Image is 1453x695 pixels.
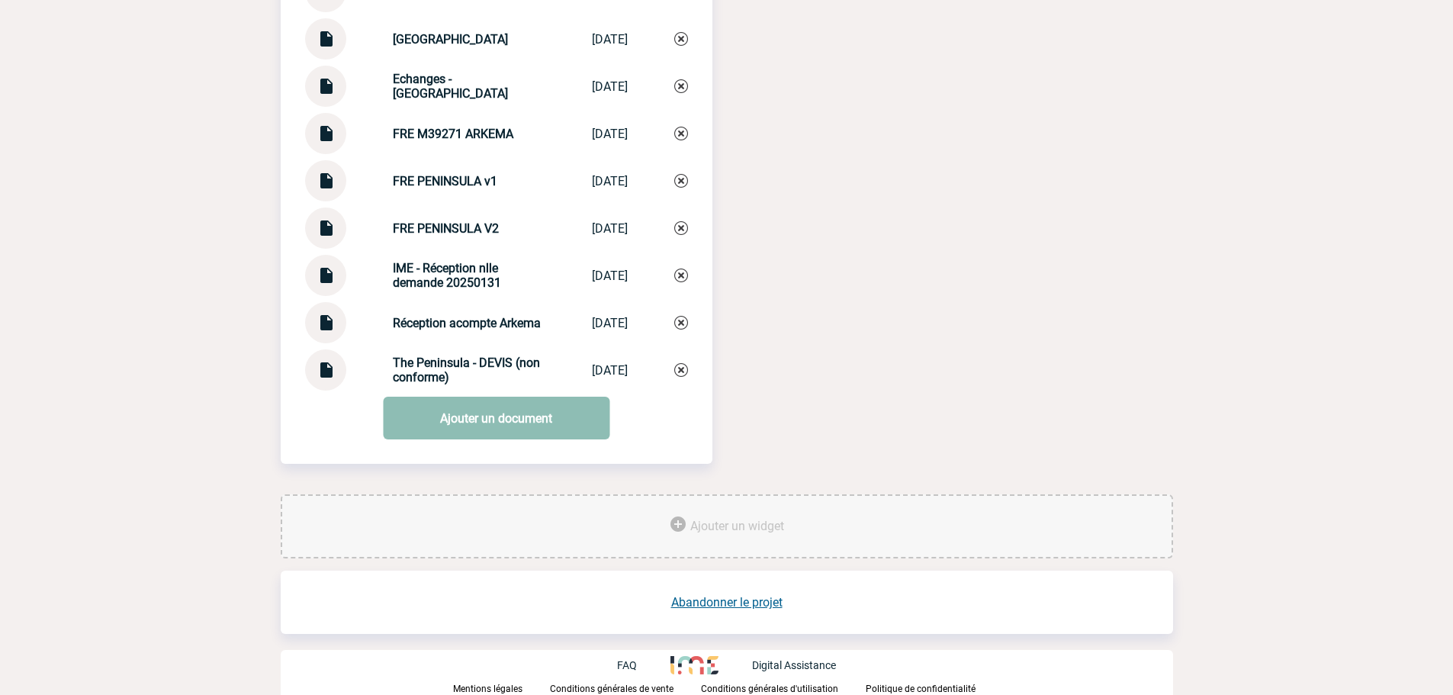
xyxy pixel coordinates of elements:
strong: FRE PENINSULA V2 [393,221,499,236]
a: Conditions générales de vente [550,681,701,695]
strong: FRE M39271 ARKEMA [393,127,513,141]
img: Supprimer [674,127,688,140]
a: Conditions générales d'utilisation [701,681,866,695]
img: Supprimer [674,174,688,188]
div: Ajouter des outils d'aide à la gestion de votre événement [281,494,1173,558]
img: Supprimer [674,316,688,330]
div: [DATE] [592,127,628,141]
a: Ajouter un document [383,397,609,439]
strong: [GEOGRAPHIC_DATA] [393,32,508,47]
div: [DATE] [592,363,628,378]
span: Ajouter un widget [690,519,784,533]
p: Conditions générales d'utilisation [701,684,838,694]
strong: Echanges - [GEOGRAPHIC_DATA] [393,72,508,101]
p: FAQ [617,659,637,671]
img: Supprimer [674,221,688,235]
strong: IME - Réception nlle demande 20250131 [393,261,501,290]
a: Politique de confidentialité [866,681,1000,695]
img: http://www.idealmeetingsevents.fr/ [670,656,718,674]
p: Mentions légales [453,684,522,694]
div: [DATE] [592,221,628,236]
div: [DATE] [592,316,628,330]
strong: The Peninsula - DEVIS (non conforme) [393,356,540,385]
img: Supprimer [674,79,688,93]
div: [DATE] [592,174,628,188]
strong: Réception acompte Arkema [393,316,541,330]
a: FAQ [617,658,670,672]
strong: FRE PENINSULA v1 [393,174,497,188]
a: Abandonner le projet [671,595,783,610]
img: Supprimer [674,269,688,282]
p: Conditions générales de vente [550,684,673,694]
p: Politique de confidentialité [866,684,976,694]
div: [DATE] [592,269,628,283]
img: Supprimer [674,363,688,377]
img: Supprimer [674,32,688,46]
a: Mentions légales [453,681,550,695]
p: Digital Assistance [752,659,836,671]
div: [DATE] [592,32,628,47]
div: [DATE] [592,79,628,94]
